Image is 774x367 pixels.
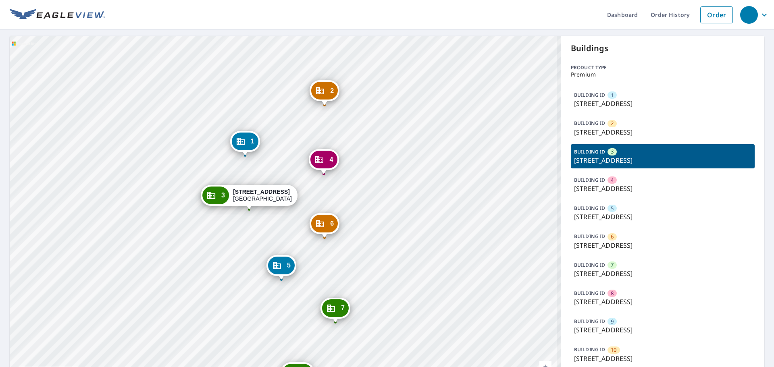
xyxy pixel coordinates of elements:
[574,148,605,155] p: BUILDING ID
[574,212,751,222] p: [STREET_ADDRESS]
[251,138,254,144] span: 1
[611,148,614,156] span: 3
[611,176,614,184] span: 4
[574,346,605,353] p: BUILDING ID
[571,64,755,71] p: Product type
[574,127,751,137] p: [STREET_ADDRESS]
[574,120,605,126] p: BUILDING ID
[571,42,755,54] p: Buildings
[341,305,345,311] span: 7
[571,71,755,78] p: Premium
[266,255,296,280] div: Dropped pin, building 5, Commercial property, 1925 W College Ave San Bernardino, CA 92407
[574,91,605,98] p: BUILDING ID
[10,9,105,21] img: EV Logo
[320,298,350,323] div: Dropped pin, building 7, Commercial property, 1925 W College Ave San Bernardino, CA 92407
[574,269,751,278] p: [STREET_ADDRESS]
[574,156,751,165] p: [STREET_ADDRESS]
[287,262,291,268] span: 5
[700,6,733,23] a: Order
[611,346,616,354] span: 10
[611,233,614,241] span: 6
[330,88,334,94] span: 2
[574,99,751,108] p: [STREET_ADDRESS]
[611,205,614,212] span: 5
[201,185,298,210] div: Dropped pin, building 3, Commercial property, 4539 University Pkwy San Bernardino, CA 92407
[221,192,225,198] span: 3
[329,157,333,163] span: 4
[574,297,751,307] p: [STREET_ADDRESS]
[574,184,751,193] p: [STREET_ADDRESS]
[233,189,292,202] div: [GEOGRAPHIC_DATA]
[574,290,605,297] p: BUILDING ID
[310,80,339,105] div: Dropped pin, building 2, Commercial property, 1926 W College Ave San Bernardino, CA 92407
[574,241,751,250] p: [STREET_ADDRESS]
[574,261,605,268] p: BUILDING ID
[611,91,614,99] span: 1
[611,261,614,269] span: 7
[611,318,614,326] span: 9
[611,120,614,127] span: 2
[574,325,751,335] p: [STREET_ADDRESS]
[574,176,605,183] p: BUILDING ID
[574,233,605,240] p: BUILDING ID
[310,213,339,238] div: Dropped pin, building 6, Commercial property, 4244 University Pkwy San Bernardino, CA 92407
[330,220,334,226] span: 6
[611,290,614,297] span: 8
[574,205,605,211] p: BUILDING ID
[574,354,751,363] p: [STREET_ADDRESS]
[230,131,260,156] div: Dropped pin, building 1, Commercial property, 1924 W College Ave San Bernardino, CA 92407
[309,149,339,174] div: Dropped pin, building 4, Commercial property, 1924 W College Ave San Bernardino, CA 92407
[233,189,290,195] strong: [STREET_ADDRESS]
[574,318,605,325] p: BUILDING ID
